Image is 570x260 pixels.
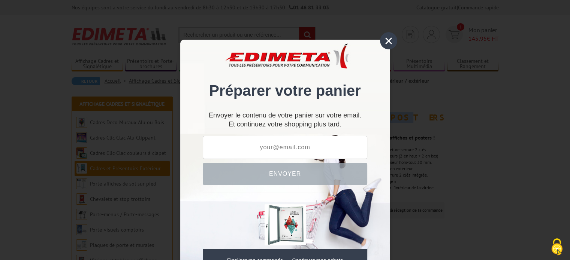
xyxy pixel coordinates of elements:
[203,114,367,116] p: Envoyer le contenu de votre panier sur votre email.
[548,238,566,256] img: Cookies (fenêtre modale)
[203,163,367,185] button: Envoyer
[203,51,367,107] div: Préparer votre panier
[544,235,570,260] button: Cookies (fenêtre modale)
[203,136,367,159] input: your@email.com
[380,32,397,49] div: ×
[203,114,367,128] div: Et continuez votre shopping plus tard.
